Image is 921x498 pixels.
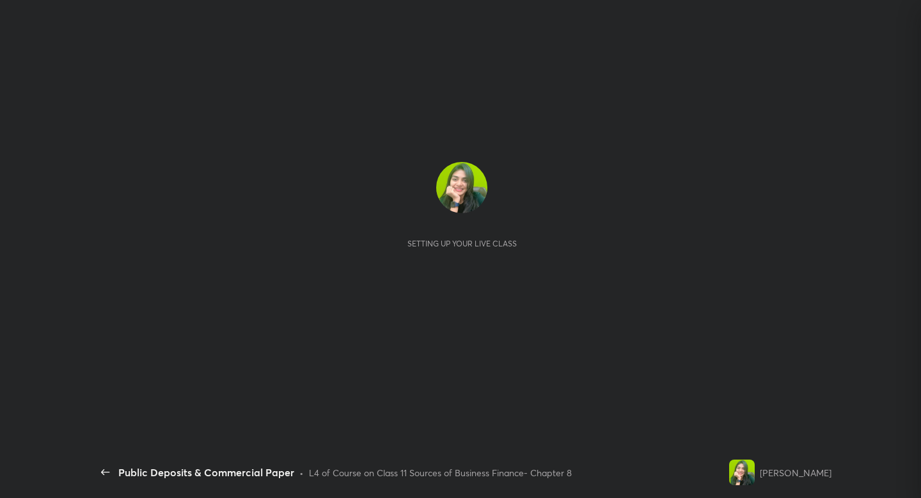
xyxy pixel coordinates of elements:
[118,465,294,480] div: Public Deposits & Commercial Paper
[299,466,304,479] div: •
[729,460,755,485] img: 34e08daa2d0c41a6af7999b2b02680a8.jpg
[760,466,831,479] div: [PERSON_NAME]
[436,162,487,213] img: 34e08daa2d0c41a6af7999b2b02680a8.jpg
[309,466,572,479] div: L4 of Course on Class 11 Sources of Business Finance- Chapter 8
[407,239,517,248] div: Setting up your live class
